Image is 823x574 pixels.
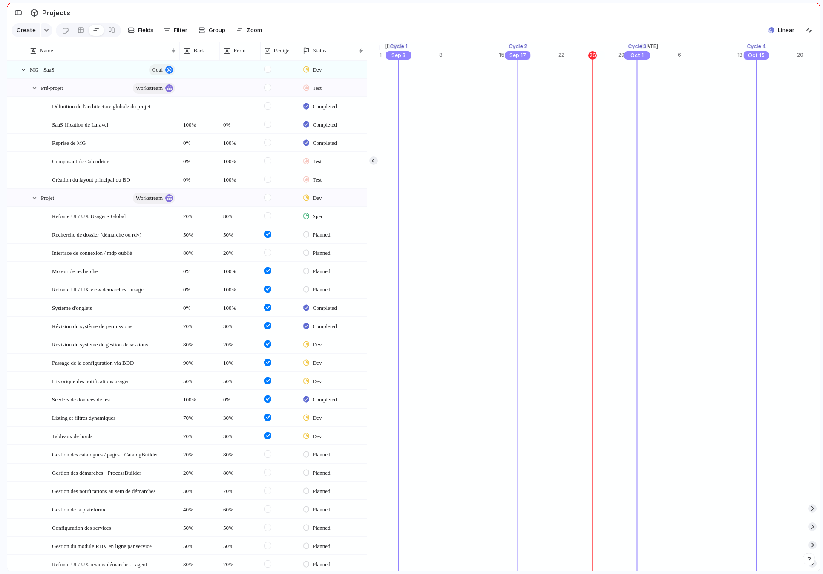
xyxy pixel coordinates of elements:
span: Test [313,176,322,184]
span: 50% [220,519,260,532]
span: Completed [313,121,337,129]
span: Planned [313,469,331,477]
button: goal [149,64,175,75]
span: Completed [313,322,337,331]
span: Composant de Calendrier [52,156,109,166]
span: Dev [313,377,322,386]
span: 60% [220,501,260,514]
span: Completed [313,395,337,404]
span: 80% [180,244,219,257]
span: 70% [220,482,260,496]
span: 70% [180,317,219,331]
span: 20% [180,208,219,221]
span: 70% [180,409,219,422]
span: Système d'onglets [52,303,92,312]
span: Gestion des démarches - ProcessBuilder [52,467,141,477]
span: 30% [220,427,260,441]
span: 100% [180,116,219,129]
span: Completed [313,102,337,111]
span: Dev [313,432,322,441]
span: 30% [180,556,219,569]
span: [DATE] [635,42,663,51]
span: Completed [313,304,337,312]
span: Révision du système de permissions [52,321,132,331]
span: Refonte UI / UX review démarches - agent [52,559,147,569]
div: 22 [558,51,618,59]
div: Cycle 2 [507,43,529,50]
span: 80% [220,464,260,477]
span: 50% [220,537,260,551]
span: Projects [40,5,72,20]
span: Test [313,157,322,166]
span: 0% [220,391,260,404]
div: 1 [380,51,439,59]
span: 0% [180,299,219,312]
span: 50% [180,226,219,239]
span: Linear [778,26,794,35]
span: 50% [220,226,260,239]
span: Tableaux de bords [52,431,92,441]
div: 26 [588,51,597,60]
span: Dev [313,359,322,367]
div: 8 [439,51,499,59]
span: Dev [313,66,322,74]
span: Completed [313,139,337,147]
span: 100% [220,281,260,294]
span: 20% [180,464,219,477]
span: 0% [180,171,219,184]
span: Planned [313,505,331,514]
span: Planned [313,249,331,257]
span: 100% [220,299,260,312]
span: SaaS-ification de Laravel [52,119,108,129]
span: Planned [313,231,331,239]
div: 6 [678,51,737,59]
span: Révision du système de gestion de sessions [52,339,148,349]
span: 0% [180,262,219,276]
span: 50% [180,372,219,386]
span: 50% [180,537,219,551]
span: Dev [313,414,322,422]
span: 0% [180,134,219,147]
div: Cycle 1 [388,43,409,50]
button: workstream [133,83,175,94]
div: Oct 15 [744,51,769,60]
span: 100% [220,153,260,166]
span: Listing et filtres dynamiques [52,412,115,422]
span: Gestion du module RDV en ligne par service [52,541,152,551]
span: 80% [220,446,260,459]
span: goal [152,64,163,76]
span: Configuration des services [52,522,111,532]
span: Projet [41,193,54,202]
div: 15 [499,51,558,59]
span: Planned [313,524,331,532]
span: 0% [180,281,219,294]
span: 100% [220,262,260,276]
span: Reprise de MG [52,138,86,147]
span: 0% [220,116,260,129]
span: Spec [313,212,323,221]
span: Test [313,84,322,92]
span: Fields [138,26,153,35]
div: Sep 17 [505,51,531,60]
span: Planned [313,542,331,551]
span: Planned [313,286,331,294]
div: 13 [737,51,797,59]
span: Moteur de recherche [52,266,98,276]
span: Définition de l'architecture globale du projet [52,101,150,111]
div: Oct 1 [624,51,650,60]
span: 90% [180,354,219,367]
span: Planned [313,487,331,496]
button: workstream [133,193,175,204]
span: [DATE] [380,42,408,51]
span: 0% [180,153,219,166]
span: Pré-projet [41,83,63,92]
span: 70% [220,556,260,569]
button: Group [194,23,230,37]
span: workstream [136,82,163,94]
span: 30% [220,317,260,331]
span: 40% [180,501,219,514]
span: Group [209,26,225,35]
div: 29 [618,51,635,59]
span: Gestion des catalogues / pages - CatalogBuilder [52,449,158,459]
span: Zoom [247,26,262,35]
